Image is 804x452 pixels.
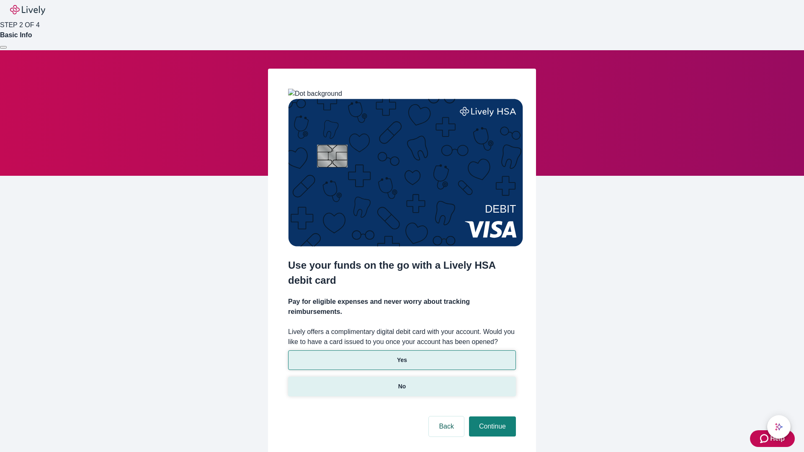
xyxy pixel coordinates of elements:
[767,415,791,439] button: chat
[288,89,342,99] img: Dot background
[770,434,785,444] span: Help
[288,99,523,247] img: Debit card
[288,297,516,317] h4: Pay for eligible expenses and never worry about tracking reimbursements.
[288,377,516,396] button: No
[288,258,516,288] h2: Use your funds on the go with a Lively HSA debit card
[10,5,45,15] img: Lively
[288,350,516,370] button: Yes
[469,416,516,437] button: Continue
[398,382,406,391] p: No
[429,416,464,437] button: Back
[775,423,783,431] svg: Lively AI Assistant
[397,356,407,365] p: Yes
[750,430,795,447] button: Zendesk support iconHelp
[760,434,770,444] svg: Zendesk support icon
[288,327,516,347] label: Lively offers a complimentary digital debit card with your account. Would you like to have a card...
